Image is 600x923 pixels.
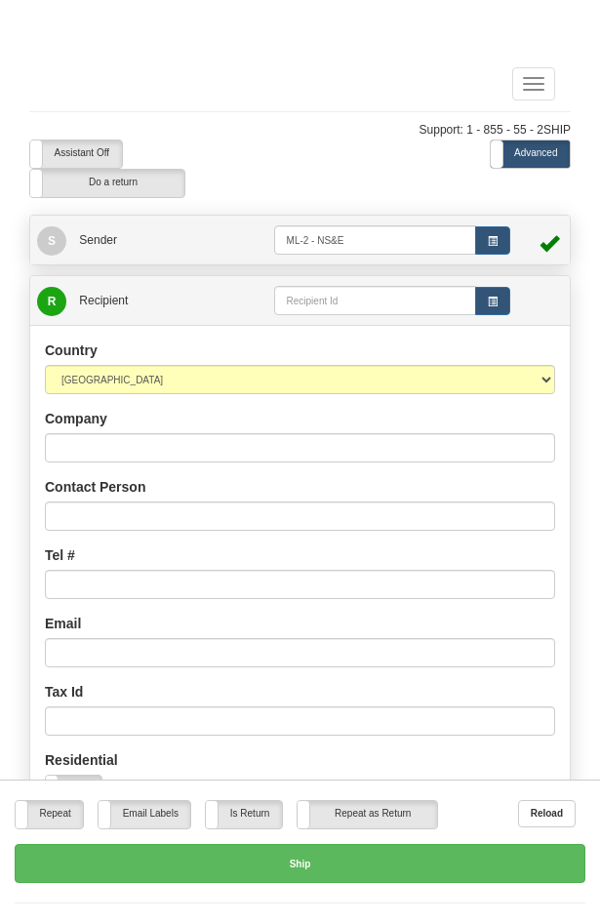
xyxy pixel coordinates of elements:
label: Contact Person [45,477,145,497]
label: Country [45,341,98,360]
label: Email [45,614,81,633]
div: Support: 1 - 855 - 55 - 2SHIP [29,122,571,139]
label: Tel # [45,545,75,565]
label: Is Return [206,801,282,828]
span: R [37,287,66,316]
label: Tax Id [45,682,83,702]
span: Sender [79,233,117,247]
a: S Sender [37,221,274,260]
label: Advanced [491,140,570,168]
label: Company [45,409,107,428]
label: Residential [45,750,118,770]
button: Reload [518,800,576,827]
label: Repeat [16,801,83,828]
a: R Recipient [37,281,248,320]
label: Email Labels [99,801,190,828]
label: Repeat as Return [298,801,437,828]
span: Recipient [79,294,128,307]
label: No [46,776,101,803]
span: S [37,226,66,256]
iframe: chat widget [555,362,598,561]
label: Do a return [30,170,184,197]
label: Assistant Off [30,140,122,168]
button: Ship [15,844,585,883]
b: Reload [531,808,563,819]
input: Sender Id [274,225,477,255]
input: Recipient Id [274,286,477,315]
